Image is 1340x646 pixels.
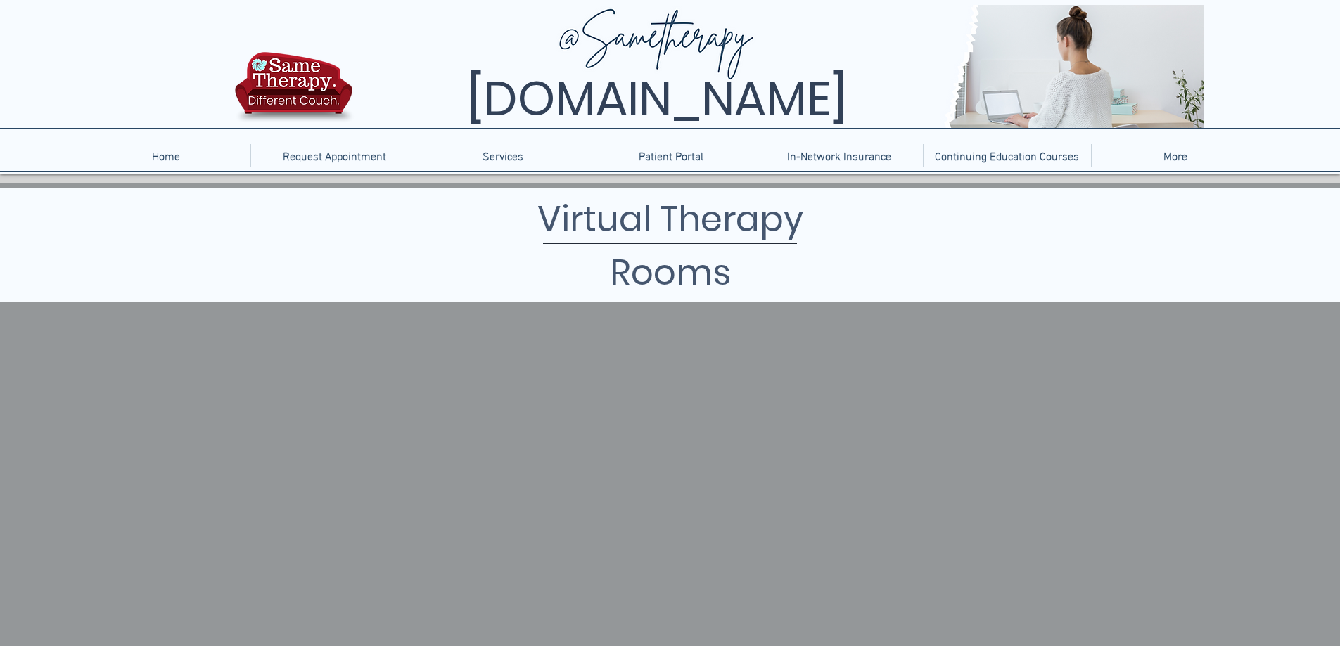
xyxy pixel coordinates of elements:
[145,144,187,167] p: Home
[82,144,250,167] a: Home
[1156,144,1194,167] p: More
[231,50,357,133] img: TBH.US
[780,144,898,167] p: In-Network Insurance
[419,144,587,167] div: Services
[82,144,1259,167] nav: Site
[587,144,755,167] a: Patient Portal
[923,144,1091,167] a: Continuing Education Courses
[476,144,530,167] p: Services
[276,144,393,167] p: Request Appointment
[250,144,419,167] a: Request Appointment
[928,144,1086,167] p: Continuing Education Courses
[467,65,847,132] span: [DOMAIN_NAME]
[632,144,710,167] p: Patient Portal
[755,144,923,167] a: In-Network Insurance
[457,193,884,299] h1: Virtual Therapy Rooms
[356,5,1204,128] img: Same Therapy, Different Couch. TelebehavioralHealth.US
